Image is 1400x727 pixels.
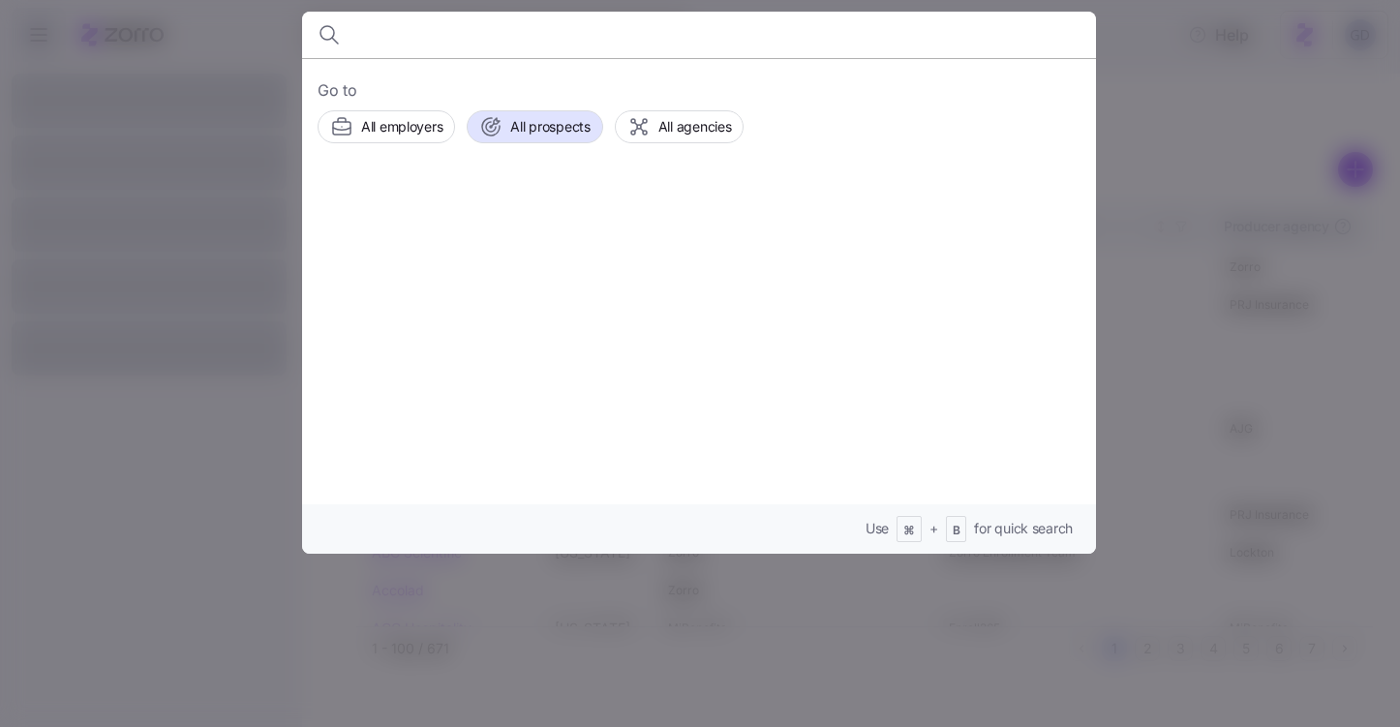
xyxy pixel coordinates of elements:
[903,523,915,539] span: ⌘
[658,117,732,136] span: All agencies
[866,519,889,538] span: Use
[467,110,602,143] button: All prospects
[361,117,442,136] span: All employers
[318,110,455,143] button: All employers
[510,117,590,136] span: All prospects
[974,519,1073,538] span: for quick search
[929,519,938,538] span: +
[318,78,1080,103] span: Go to
[953,523,960,539] span: B
[615,110,745,143] button: All agencies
